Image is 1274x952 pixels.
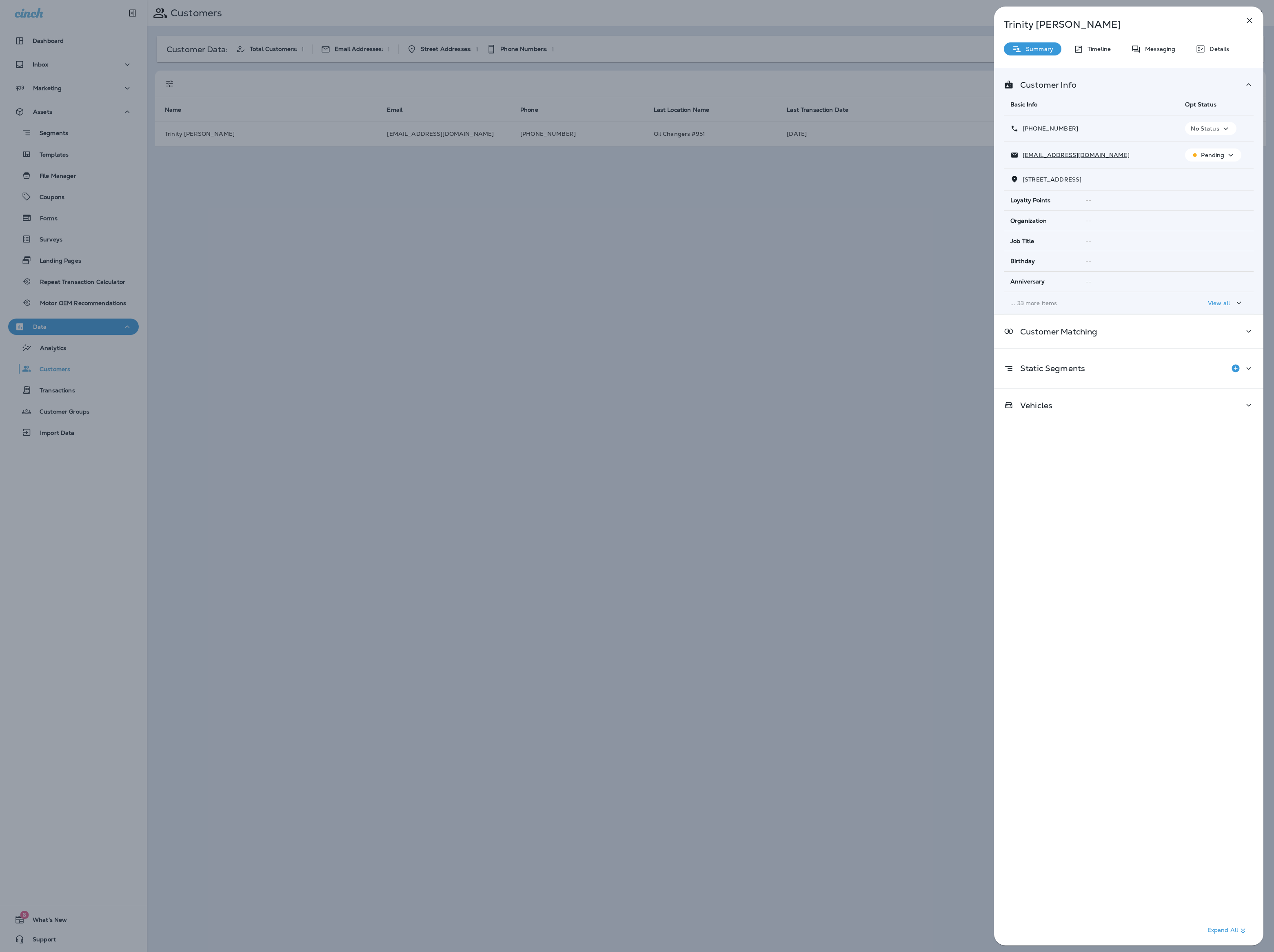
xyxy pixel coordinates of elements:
[1010,238,1034,245] span: Job Title
[1227,360,1244,376] button: Add to Static Segment
[1010,258,1035,265] span: Birthday
[1010,217,1047,224] span: Organization
[1014,82,1076,88] p: Customer Info
[1085,258,1091,265] span: --
[1019,125,1078,132] p: [PHONE_NUMBER]
[1004,19,1227,30] p: Trinity [PERSON_NAME]
[1185,101,1216,108] span: Opt Status
[1085,217,1091,224] span: --
[1023,176,1081,183] span: [STREET_ADDRESS]
[1085,278,1091,286] span: --
[1185,122,1236,135] button: No Status
[1085,197,1091,204] span: --
[1010,101,1037,108] span: Basic Info
[1205,46,1229,52] p: Details
[1201,152,1224,158] p: Pending
[1014,402,1052,409] p: Vehicles
[1085,237,1091,245] span: --
[1010,197,1050,204] span: Loyalty Points
[1014,328,1097,335] p: Customer Matching
[1010,278,1045,285] span: Anniversary
[1010,300,1172,306] p: ... 33 more items
[1185,148,1241,162] button: Pending
[1019,152,1130,158] p: [EMAIL_ADDRESS][DOMAIN_NAME]
[1083,46,1111,52] p: Timeline
[1191,125,1219,132] p: No Status
[1207,926,1248,936] p: Expand All
[1022,46,1053,52] p: Summary
[1204,923,1251,938] button: Expand All
[1014,365,1085,372] p: Static Segments
[1208,300,1230,306] p: View all
[1205,295,1247,310] button: View all
[1141,46,1175,52] p: Messaging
